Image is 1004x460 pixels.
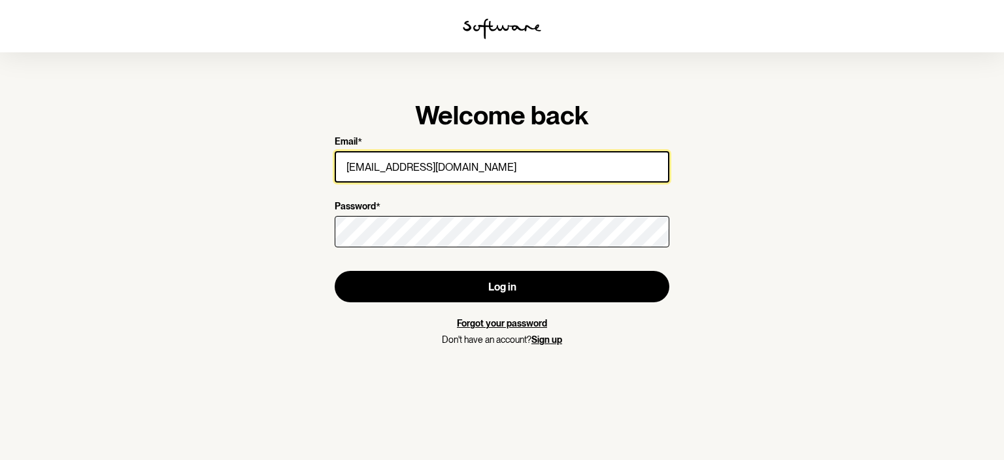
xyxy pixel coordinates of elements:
[335,136,358,149] p: Email
[457,318,547,328] a: Forgot your password
[335,271,669,302] button: Log in
[335,201,376,213] p: Password
[335,334,669,345] p: Don't have an account?
[531,334,562,345] a: Sign up
[463,18,541,39] img: software logo
[335,99,669,131] h1: Welcome back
